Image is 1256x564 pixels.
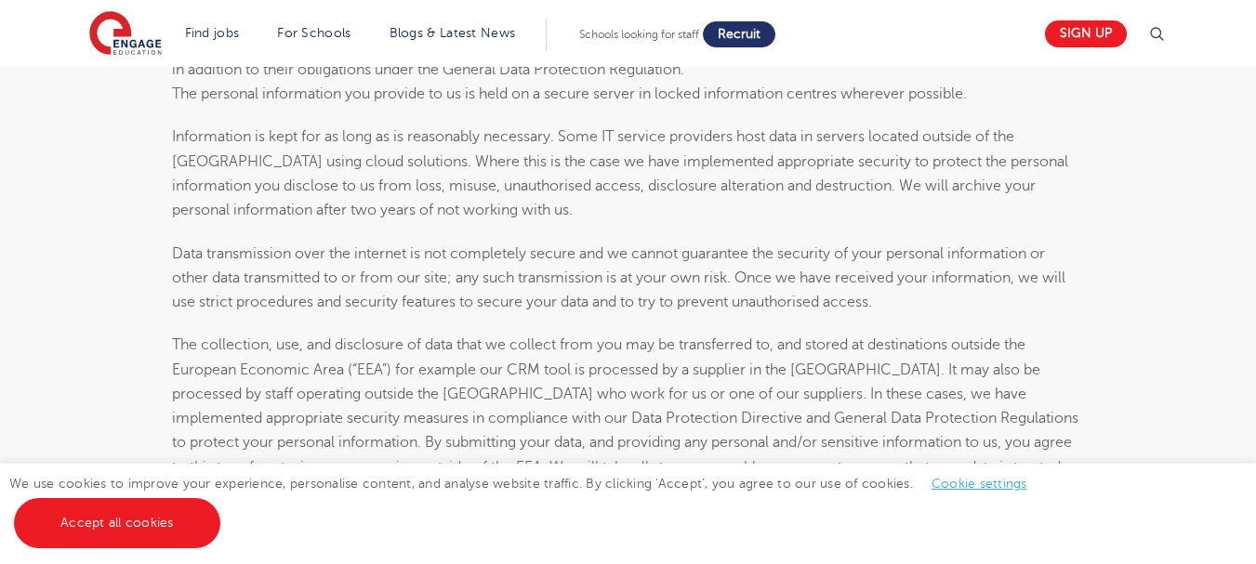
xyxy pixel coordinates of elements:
[172,33,1084,107] p: Where a third-party data processor is used, we ensure that they operate under contractual restric...
[703,21,775,47] a: Recruit
[579,28,699,41] span: Schools looking for staff
[390,26,516,40] a: Blogs & Latest News
[277,26,350,40] a: For Schools
[89,11,162,58] img: Engage Education
[185,26,240,40] a: Find jobs
[14,498,220,548] a: Accept all cookies
[172,242,1084,315] p: Data transmission over the internet is not completely secure and we cannot guarantee the security...
[718,27,760,41] span: Recruit
[1045,20,1127,47] a: Sign up
[9,477,1046,530] span: We use cookies to improve your experience, personalise content, and analyse website traffic. By c...
[932,477,1027,491] a: Cookie settings
[172,125,1084,222] p: Information is kept for as long as is reasonably necessary. Some IT service providers host data i...
[172,333,1084,504] p: The collection, use, and disclosure of data that we collect from you may be transferred to, and s...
